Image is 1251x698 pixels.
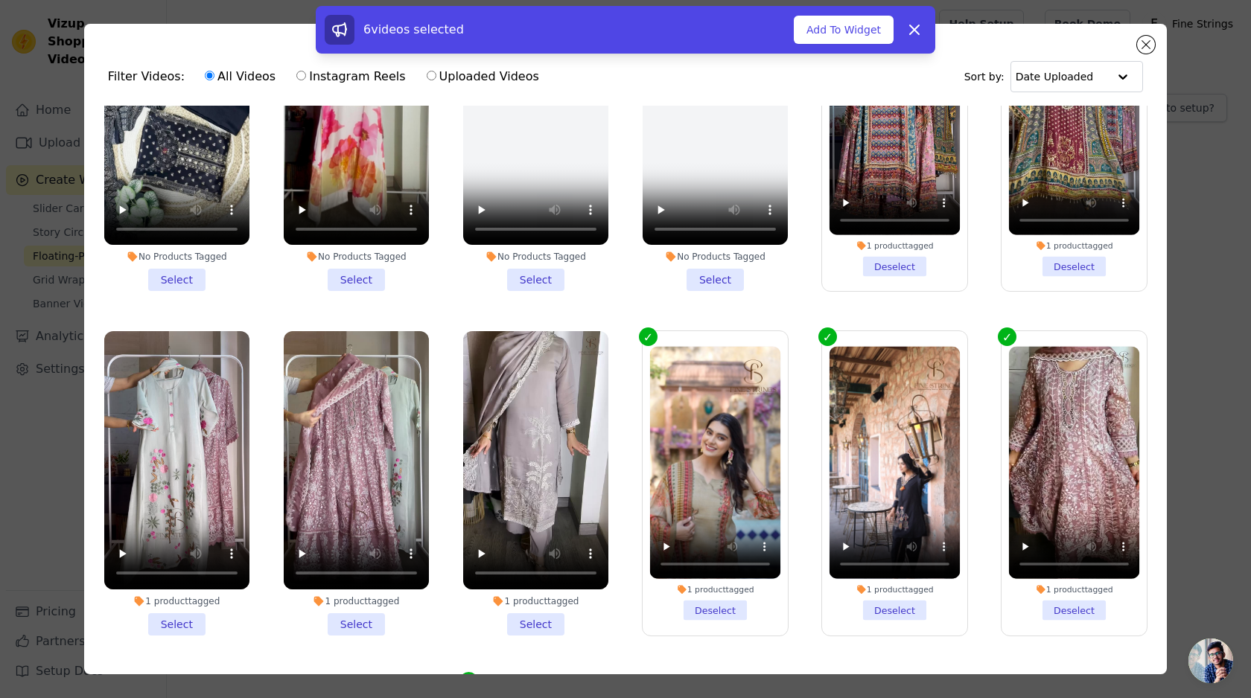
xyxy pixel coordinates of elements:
[426,67,540,86] label: Uploaded Videos
[650,584,781,595] div: 1 product tagged
[964,61,1144,92] div: Sort by:
[363,22,464,36] span: 6 videos selected
[830,240,961,250] div: 1 product tagged
[1188,638,1233,683] a: Open chat
[104,251,249,263] div: No Products Tagged
[794,16,894,44] button: Add To Widget
[1009,584,1140,595] div: 1 product tagged
[108,60,547,94] div: Filter Videos:
[1009,240,1140,250] div: 1 product tagged
[204,67,276,86] label: All Videos
[296,67,406,86] label: Instagram Reels
[830,584,961,595] div: 1 product tagged
[463,595,608,607] div: 1 product tagged
[643,251,788,263] div: No Products Tagged
[284,595,429,607] div: 1 product tagged
[104,595,249,607] div: 1 product tagged
[284,251,429,263] div: No Products Tagged
[463,251,608,263] div: No Products Tagged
